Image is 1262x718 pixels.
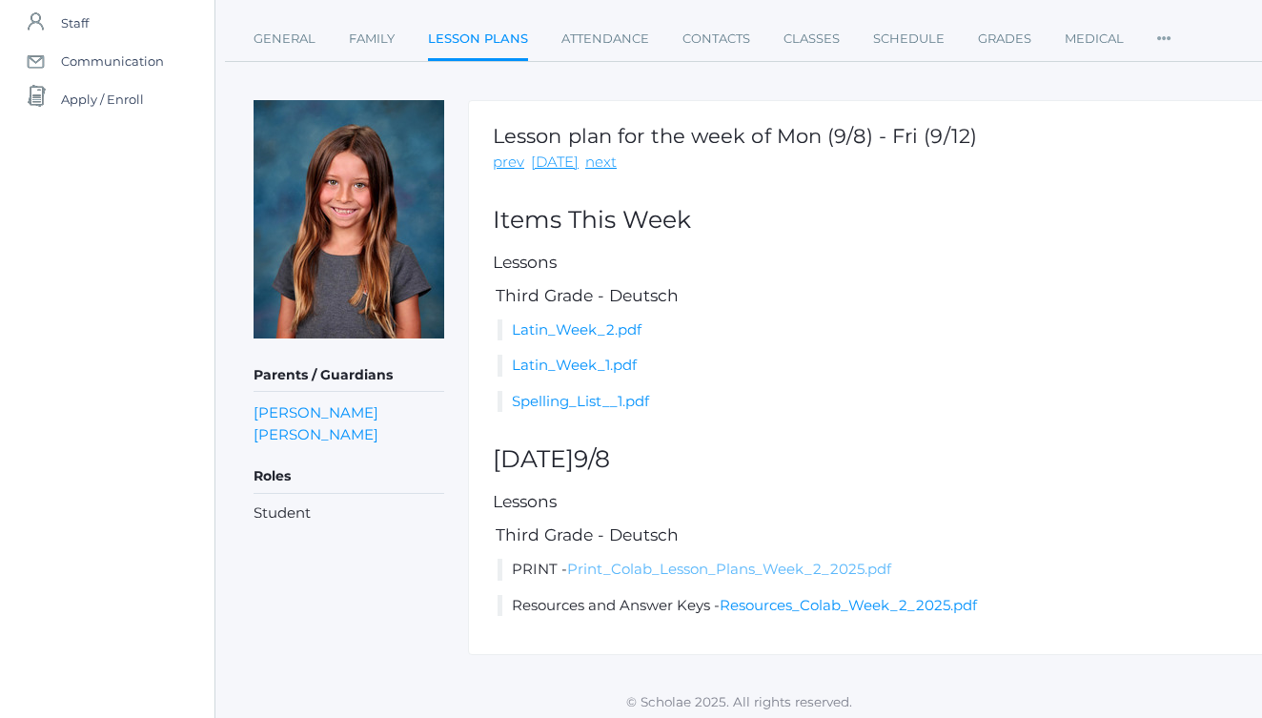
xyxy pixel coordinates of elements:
span: 9/8 [574,444,610,473]
a: Resources_Colab_Week_2_2025.pdf [720,596,977,614]
li: Student [254,503,444,524]
a: prev [493,152,524,174]
span: Communication [61,42,164,80]
a: Classes [784,20,840,58]
a: Latin_Week_1.pdf [512,356,637,374]
span: Staff [61,4,89,42]
a: Schedule [873,20,945,58]
h5: Roles [254,461,444,493]
a: next [585,152,617,174]
span: Apply / Enroll [61,80,144,118]
a: General [254,20,315,58]
p: © Scholae 2025. All rights reserved. [215,692,1262,711]
a: Spelling_List__1.pdf [512,392,649,410]
a: [PERSON_NAME] [254,401,378,423]
a: Family [349,20,395,58]
a: Attendance [561,20,649,58]
a: [DATE] [531,152,579,174]
h1: Lesson plan for the week of Mon (9/8) - Fri (9/12) [493,125,977,147]
a: Grades [978,20,1031,58]
a: Contacts [682,20,750,58]
h5: Parents / Guardians [254,359,444,392]
img: Evangeline Ewing [254,100,444,338]
a: Print_Colab_Lesson_Plans_Week_2_2025.pdf [567,560,891,578]
a: Latin_Week_2.pdf [512,320,641,338]
a: [PERSON_NAME] [254,423,378,445]
a: Lesson Plans [428,20,528,61]
a: Medical [1065,20,1124,58]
